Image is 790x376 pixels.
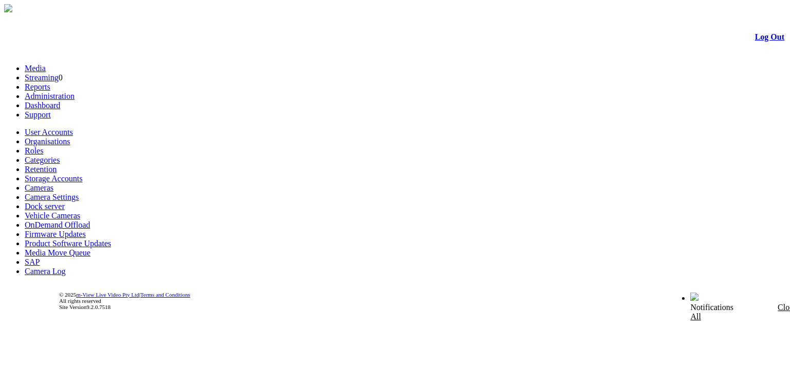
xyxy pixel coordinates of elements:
[76,292,139,298] a: m-View Live Video Pty Ltd
[25,220,90,229] a: OnDemand Offload
[59,73,63,82] span: 0
[4,4,12,12] img: arrow-3.png
[540,293,670,301] span: Welcome, System Administrator (Administrator)
[25,202,65,211] a: Dock server
[25,193,79,201] a: Camera Settings
[25,267,66,276] a: Camera Log
[25,101,60,110] a: Dashboard
[25,137,70,146] a: Organisations
[59,292,784,310] div: © 2025 | All rights reserved
[25,174,82,183] a: Storage Accounts
[140,292,190,298] a: Terms and Conditions
[25,183,53,192] a: Cameras
[25,211,80,220] a: Vehicle Cameras
[25,92,75,100] a: Administration
[25,110,51,119] a: Support
[25,156,60,164] a: Categories
[25,82,50,91] a: Reports
[25,73,59,82] a: Streaming
[25,146,43,155] a: Roles
[25,165,57,174] a: Retention
[25,239,111,248] a: Product Software Updates
[86,304,111,310] span: 9.2.0.7518
[690,293,698,301] img: bell24.png
[25,128,73,136] a: User Accounts
[25,64,46,73] a: Media
[25,258,40,266] a: SAP
[25,230,86,238] a: Firmware Updates
[25,248,91,257] a: Media Move Queue
[755,32,784,41] a: Log Out
[690,303,764,321] div: Notifications
[59,304,784,310] div: Site Version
